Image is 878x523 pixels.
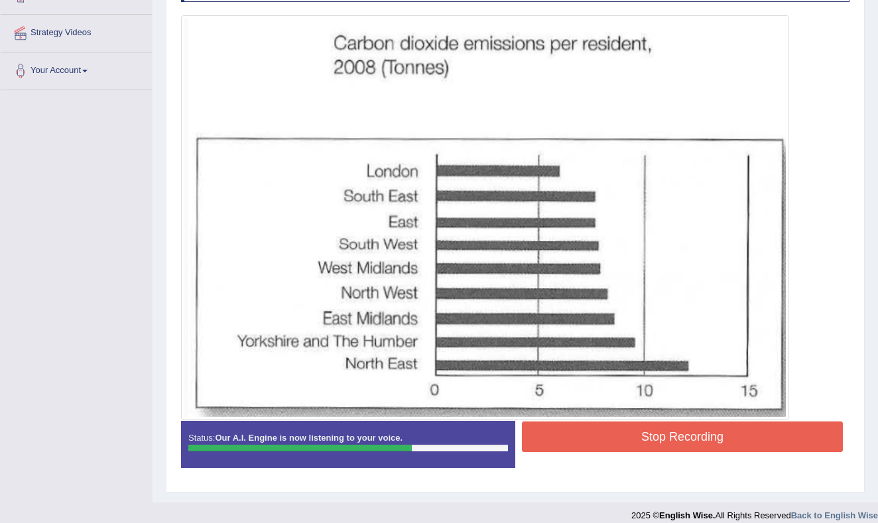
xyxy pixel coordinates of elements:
[522,421,843,452] button: Stop Recording
[181,421,515,467] div: Status:
[659,510,715,520] strong: English Wise.
[1,52,152,86] a: Your Account
[631,502,878,522] div: 2025 © All Rights Reserved
[215,433,403,443] strong: Our A.I. Engine is now listening to your voice.
[791,510,878,520] a: Back to English Wise
[1,15,152,48] a: Strategy Videos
